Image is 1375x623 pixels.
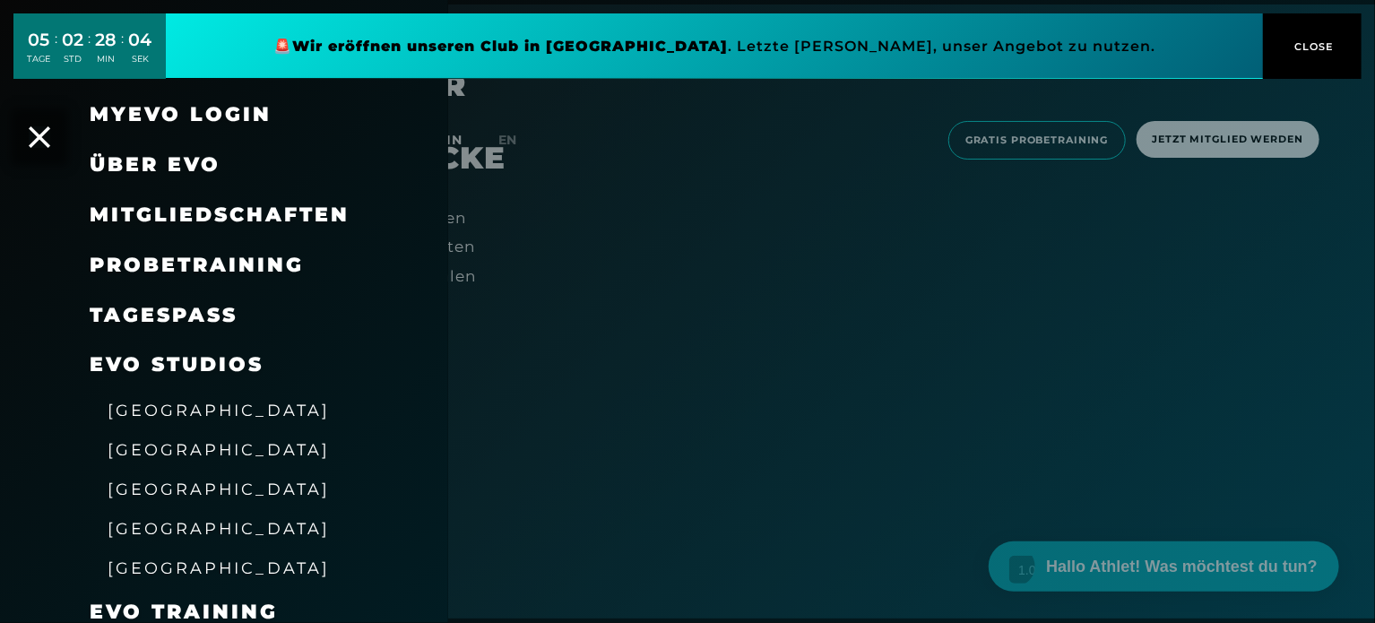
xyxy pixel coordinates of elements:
div: : [56,29,58,76]
div: MIN [96,53,117,65]
div: : [122,29,125,76]
a: MyEVO Login [90,102,272,126]
button: CLOSE [1263,13,1362,79]
div: STD [63,53,84,65]
div: 28 [96,27,117,53]
div: TAGE [28,53,51,65]
div: 02 [63,27,84,53]
div: 05 [28,27,51,53]
div: SEK [129,53,152,65]
div: 04 [129,27,152,53]
span: Über EVO [90,152,221,177]
span: CLOSE [1291,39,1335,55]
div: : [89,29,91,76]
